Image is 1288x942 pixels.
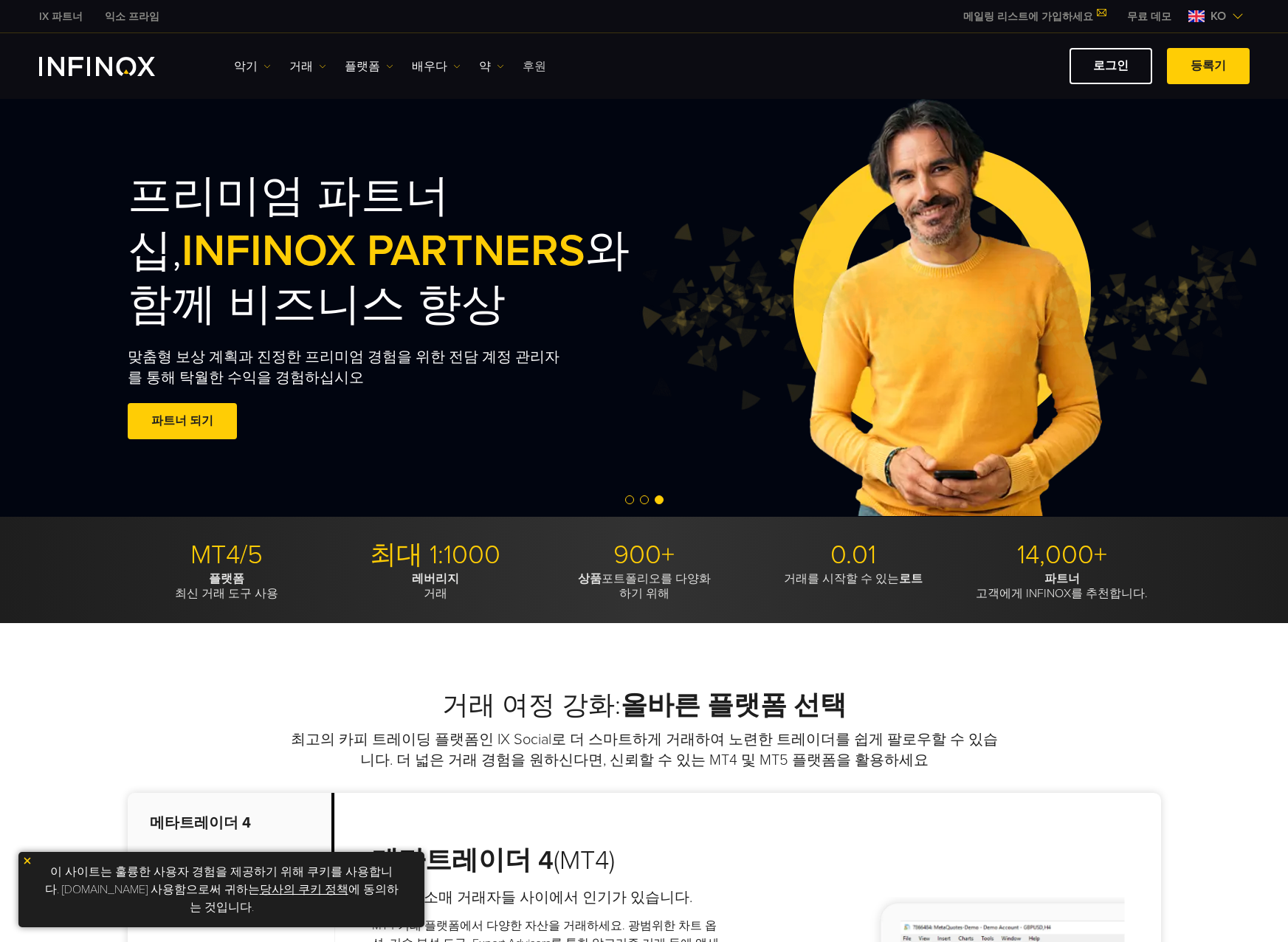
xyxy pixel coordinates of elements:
p: 최신 거래 도구 사용 [128,571,326,601]
p: 고객에게 INFINOX를 추천합니다. [963,571,1161,601]
a: 악기 [234,58,271,75]
font: 악기 [234,58,258,75]
font: 메일링 리스트에 가입하세요 [963,10,1093,23]
p: 맞춤형 보상 계획과 진정한 프리미엄 경험을 위한 전담 계정 관리자를 통해 탁월한 수익을 경험하십시오 [128,347,566,388]
strong: 상품 [578,571,602,586]
p: 거래를 시작할 수 있는 [754,571,952,586]
p: 메타트레이더 4 [128,793,334,854]
font: 배우다 [412,58,447,75]
strong: 파트너 [1044,571,1080,586]
font: 거래 여정 강화: [442,690,847,721]
a: 파트너 되기 [128,403,237,439]
font: 파트너 되기 [151,413,213,428]
span: Go to slide 3 [655,495,664,504]
p: 14,000+ [963,539,1161,571]
p: 최대 1:1000 [337,539,534,571]
span: KO [1205,7,1232,25]
p: 포트폴리오를 다양화 하기 위해 [545,571,743,601]
p: 0.01 [754,539,952,571]
p: 최고의 카피 트레이딩 플랫폼인 IX Social로 더 스마트하게 거래하여 노련한 트레이더를 쉽게 팔로우할 수 있습니다. 더 넓은 거래 경험을 원하신다면, 신뢰할 수 있는 MT... [286,729,1002,771]
strong: 레버리지 [412,571,459,586]
a: 등록기 [1167,48,1250,84]
a: 배우다 [412,58,461,75]
span: INFINOX PARTNERS [182,224,585,278]
strong: 메타트레이더 4 [372,845,554,876]
span: Go to slide 1 [625,495,634,504]
h4: 전 세계 소매 거래자들 사이에서 인기가 있습니다. [372,887,724,908]
a: 인피녹스 메뉴 [1116,9,1182,24]
a: 인피녹스 [28,9,94,24]
a: 약 [479,58,504,75]
font: 이 사이트는 훌륭한 사용자 경험을 제공하기 위해 쿠키를 사용합니다. [DOMAIN_NAME] 사용함으로써 귀하는 에 동의하는 것입니다. [45,864,399,915]
h2: 프리미엄 파트너십, 와 함께 비즈니스 향상 [128,170,675,332]
font: 등록기 [1191,58,1226,73]
font: 거래 [289,58,313,75]
img: 노란색 닫기 아이콘 [22,856,32,866]
font: 약 [479,58,491,75]
a: 후원 [523,58,546,75]
strong: 플랫폼 [209,571,244,586]
a: 인피녹스 [94,9,171,24]
span: Go to slide 2 [640,495,649,504]
a: 메일링 리스트에 가입하세요 [952,10,1116,23]
strong: 로트 [899,571,923,586]
h3: (MT4) [372,845,724,877]
p: 900+ [545,539,743,571]
p: MT4/5 [128,539,326,571]
a: 플랫폼 [345,58,393,75]
font: 플랫폼 [345,58,380,75]
a: INFINOX 로고 [39,57,190,76]
strong: 올바른 플랫폼 선택 [621,690,847,721]
a: 당사의 쿠키 정책 [260,882,348,897]
a: 거래 [289,58,326,75]
a: 로그인 [1070,48,1152,84]
p: 거래 [337,571,534,601]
